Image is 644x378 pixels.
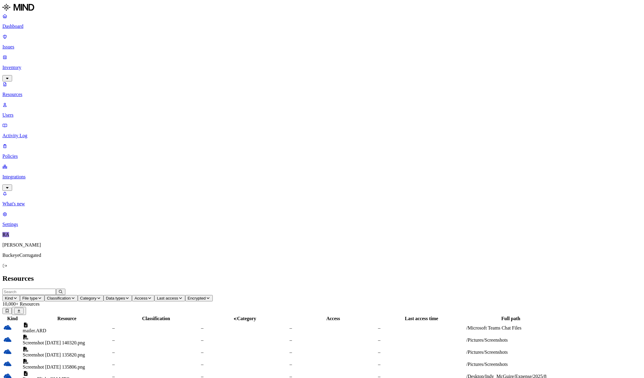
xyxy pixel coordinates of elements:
[112,316,200,321] div: Classification
[2,81,642,97] a: Resources
[2,92,642,97] p: Resources
[201,350,203,355] span: –
[201,325,203,330] span: –
[2,143,642,159] a: Policies
[2,222,642,227] p: Settings
[2,174,642,180] p: Integrations
[112,325,115,330] span: –
[157,296,178,300] span: Last access
[2,301,40,307] span: 10,000+ Resources
[2,133,642,138] p: Activity Log
[378,337,380,343] span: –
[5,296,13,300] span: Kind
[23,340,111,346] div: Screenshot [DATE] 140320.png
[2,55,642,81] a: Inventory
[290,337,292,343] span: –
[378,325,380,330] span: –
[2,164,642,190] a: Integrations
[2,123,642,138] a: Activity Log
[2,102,642,118] a: Users
[23,316,111,321] div: Resource
[106,296,125,300] span: Data types
[3,347,12,356] img: onedrive.svg
[2,112,642,118] p: Users
[237,316,256,321] span: Category
[466,350,555,355] div: /Pictures/Screenshots
[2,191,642,207] a: What's new
[2,65,642,70] p: Inventory
[466,362,555,367] div: /Pictures/Screenshots
[201,337,203,343] span: –
[290,325,292,330] span: –
[290,316,377,321] div: Access
[112,350,115,355] span: –
[2,274,642,283] h2: Resources
[378,362,380,367] span: –
[3,335,12,344] img: onedrive.svg
[188,296,206,300] span: Encrypted
[2,34,642,50] a: Issues
[2,289,56,295] input: Search
[2,232,9,237] span: RA
[466,337,555,343] div: /Pictures/Screenshots
[112,337,115,343] span: –
[378,316,465,321] div: Last access time
[47,296,71,300] span: Classification
[2,2,642,13] a: MIND
[2,253,642,258] p: BuckeyeCorrugated
[2,154,642,159] p: Policies
[3,323,12,332] img: onedrive.svg
[201,362,203,367] span: –
[2,13,642,29] a: Dashboard
[22,296,38,300] span: File type
[23,352,111,358] div: Screenshot [DATE] 135820.png
[2,44,642,50] p: Issues
[466,316,555,321] div: Full path
[378,350,380,355] span: –
[2,201,642,207] p: What's new
[2,24,642,29] p: Dashboard
[290,362,292,367] span: –
[23,364,111,370] div: Screenshot [DATE] 135806.png
[134,296,147,300] span: Access
[3,360,12,368] img: onedrive.svg
[466,325,555,331] div: /Microsoft Teams Chat Files
[2,2,34,12] img: MIND
[80,296,97,300] span: Category
[23,328,111,333] div: mailer.ARD
[112,362,115,367] span: –
[290,350,292,355] span: –
[2,211,642,227] a: Settings
[3,316,21,321] div: Kind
